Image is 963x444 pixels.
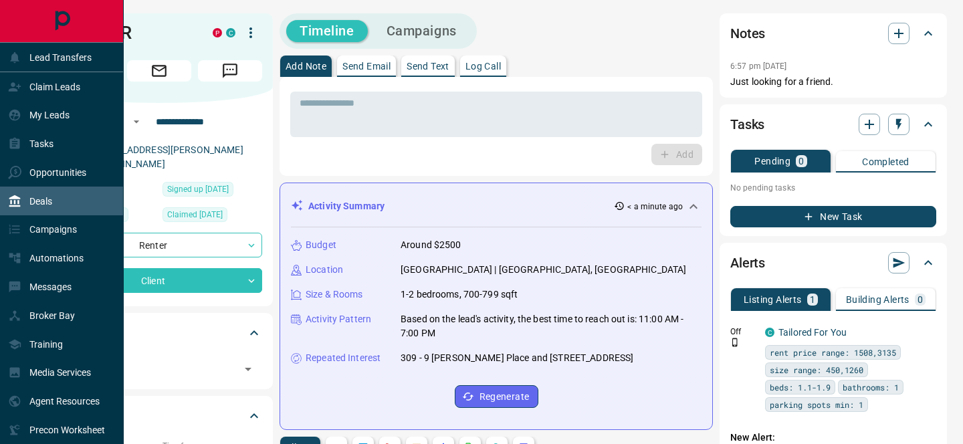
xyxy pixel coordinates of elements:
p: 6:57 pm [DATE] [730,62,787,71]
p: Based on the lead's activity, the best time to reach out is: 11:00 AM - 7:00 PM [401,312,702,340]
div: Alerts [730,247,936,279]
p: Building Alerts [846,295,909,304]
p: No pending tasks [730,178,936,198]
p: 0 [798,156,804,166]
p: Around $2500 [401,238,461,252]
button: Campaigns [373,20,470,42]
span: Signed up [DATE] [167,183,229,196]
p: Size & Rooms [306,288,363,302]
span: bathrooms: 1 [843,380,899,394]
p: Send Text [407,62,449,71]
span: beds: 1.1-1.9 [770,380,831,394]
p: Budget [306,238,336,252]
span: parking spots min: 1 [770,398,863,411]
p: Activity Summary [308,199,385,213]
h1: Aneesa R [56,22,193,43]
a: Tailored For You [778,327,847,338]
button: New Task [730,206,936,227]
h2: Notes [730,23,765,44]
p: Add Note [286,62,326,71]
button: Open [239,360,257,378]
p: Repeated Interest [306,351,381,365]
span: Email [127,60,191,82]
div: condos.ca [226,28,235,37]
p: Just looking for a friend. [730,75,936,89]
h2: Alerts [730,252,765,273]
div: Criteria [56,400,262,432]
div: condos.ca [765,328,774,337]
svg: Push Notification Only [730,338,740,347]
div: property.ca [213,28,222,37]
p: [GEOGRAPHIC_DATA] | [GEOGRAPHIC_DATA], [GEOGRAPHIC_DATA] [401,263,686,277]
div: Tasks [730,108,936,140]
span: size range: 450,1260 [770,363,863,376]
p: 0 [918,295,923,304]
p: Activity Pattern [306,312,371,326]
p: Completed [862,157,909,166]
p: Pending [754,156,790,166]
p: Log Call [465,62,501,71]
span: Claimed [DATE] [167,208,223,221]
div: Client [56,268,262,293]
span: Message [198,60,262,82]
button: Open [128,114,144,130]
p: Location [306,263,343,277]
span: rent price range: 1508,3135 [770,346,896,359]
div: Mon Jul 07 2025 [163,207,262,226]
button: Timeline [286,20,368,42]
div: Notes [730,17,936,49]
a: [EMAIL_ADDRESS][PERSON_NAME][DOMAIN_NAME] [92,144,243,169]
p: 1 [810,295,815,304]
div: Activity Summary< a minute ago [291,194,702,219]
h2: Tasks [730,114,764,135]
p: Listing Alerts [744,295,802,304]
p: Off [730,326,757,338]
p: 1-2 bedrooms, 700-799 sqft [401,288,518,302]
p: 309 - 9 [PERSON_NAME] Place and [STREET_ADDRESS] [401,351,633,365]
div: Renter [56,233,262,257]
p: < a minute ago [627,201,683,213]
button: Regenerate [455,385,538,408]
div: Fri Feb 10 2023 [163,182,262,201]
p: Send Email [342,62,391,71]
div: Tags [56,317,262,349]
